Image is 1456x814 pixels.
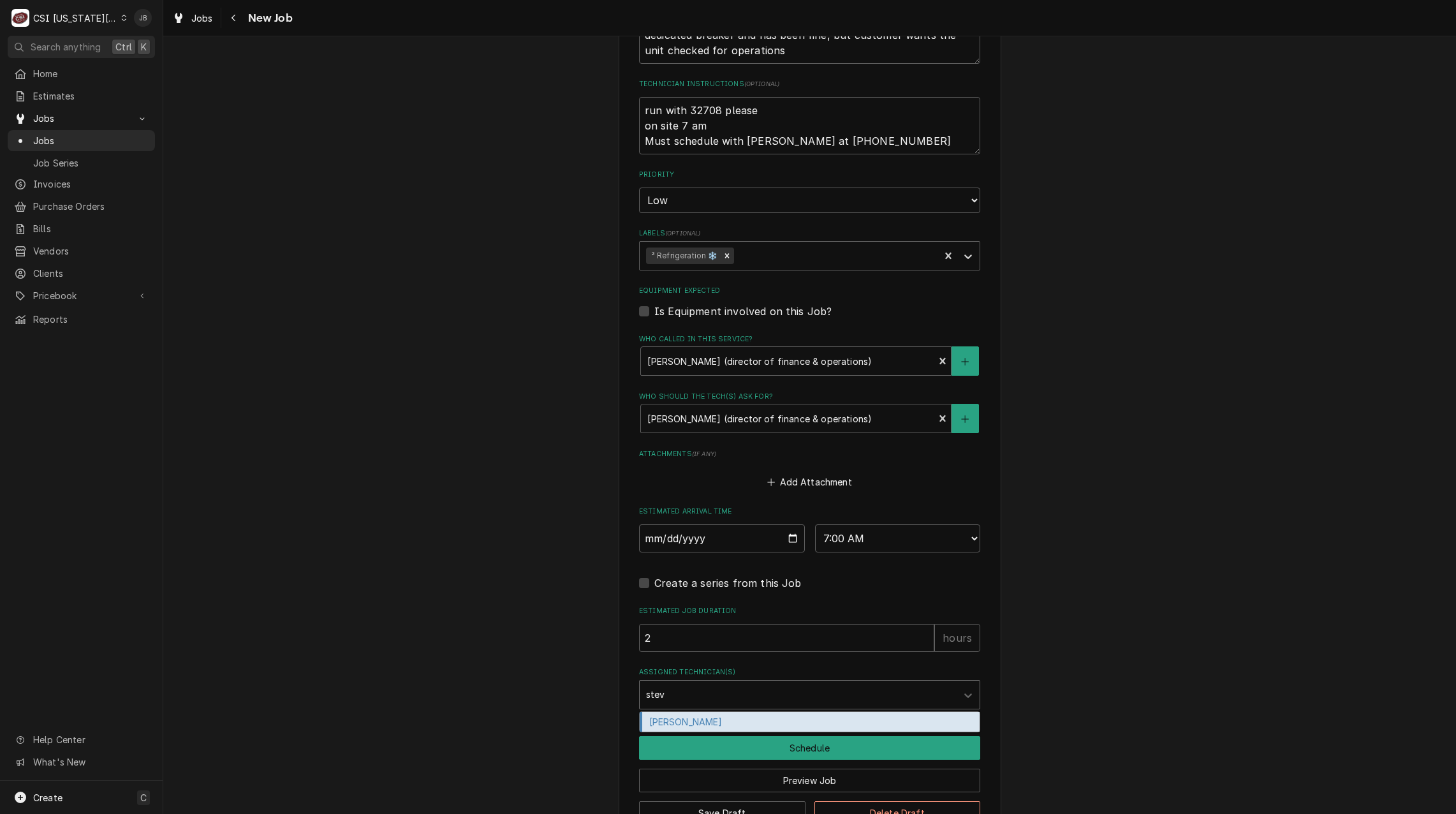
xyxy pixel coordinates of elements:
select: Time Select [815,524,981,552]
svg: Create New Contact [961,415,969,424]
a: Clients [8,263,155,284]
span: K [141,40,147,54]
div: Estimated Arrival Time [639,507,980,552]
a: Home [8,63,155,84]
button: Add Attachment [765,473,855,491]
a: Jobs [167,8,218,29]
div: Joshua Bennett's Avatar [134,9,152,27]
div: CSI [US_STATE][GEOGRAPHIC_DATA] [33,11,117,25]
a: Bills [8,218,155,239]
label: Labels [639,228,980,239]
div: Labels [639,228,980,270]
a: Estimates [8,85,155,107]
div: Estimated Job Duration [639,606,980,651]
span: Ctrl [115,40,132,54]
span: Jobs [33,112,129,125]
button: Create New Contact [952,346,978,376]
label: Equipment Expected [639,286,980,296]
div: Button Group Row [639,736,980,760]
div: ² Refrigeration ❄️ [646,248,721,264]
div: Priority [639,170,980,212]
span: Home [33,67,149,80]
svg: Create New Contact [961,357,969,366]
a: Go to Pricebook [8,285,155,306]
span: ( if any ) [692,450,716,457]
span: Jobs [191,11,213,25]
a: Go to Help Center [8,729,155,750]
div: Who should the tech(s) ask for? [639,392,980,433]
div: Attachments [639,449,980,491]
label: Attachments [639,449,980,459]
span: Clients [33,267,149,280]
span: ( optional ) [744,80,780,87]
button: Preview Job [639,769,980,792]
span: New Job [244,10,293,27]
a: Invoices [8,174,155,195]
span: Jobs [33,134,149,147]
div: Button Group Row [639,760,980,792]
label: Is Equipment involved on this Job? [654,304,832,319]
a: Reports [8,309,155,330]
button: Create New Contact [952,404,978,433]
span: Search anything [31,40,101,54]
span: Purchase Orders [33,200,149,213]
a: Purchase Orders [8,196,155,217]
span: C [140,791,147,804]
div: Who called in this service? [639,334,980,376]
span: Create [33,792,63,803]
label: Who called in this service? [639,334,980,344]
div: Remove ² Refrigeration ❄️ [720,248,734,264]
a: Go to What's New [8,751,155,773]
label: Estimated Arrival Time [639,507,980,517]
div: CSI Kansas City's Avatar [11,9,29,27]
span: Reports [33,313,149,326]
span: ( optional ) [665,230,701,237]
a: Jobs [8,130,155,151]
div: JB [134,9,152,27]
button: Search anythingCtrlK [8,36,155,58]
label: Who should the tech(s) ask for? [639,392,980,402]
div: hours [934,624,980,652]
span: Pricebook [33,289,129,302]
input: Date [639,524,805,552]
div: [PERSON_NAME] [640,712,980,732]
div: Equipment Expected [639,286,980,318]
button: Navigate back [224,8,244,28]
label: Technician Instructions [639,79,980,89]
button: Schedule [639,736,980,760]
span: Job Series [33,156,149,170]
span: Vendors [33,244,149,258]
span: Invoices [33,177,149,191]
span: What's New [33,755,147,769]
span: Bills [33,222,149,235]
label: Estimated Job Duration [639,606,980,616]
div: Assigned Technician(s) [639,667,980,709]
div: C [11,9,29,27]
label: Create a series from this Job [654,575,802,591]
label: Assigned Technician(s) [639,667,980,677]
span: Estimates [33,89,149,103]
label: Priority [639,170,980,180]
a: Vendors [8,241,155,262]
a: Go to Jobs [8,108,155,129]
div: Technician Instructions [639,79,980,154]
span: Help Center [33,733,147,746]
a: Job Series [8,152,155,174]
textarea: run with 32708 please on site 7 am Must schedule with [PERSON_NAME] at [PHONE_NUMBER] [639,97,980,154]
